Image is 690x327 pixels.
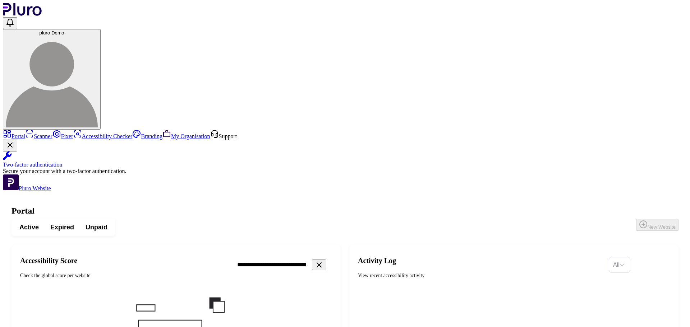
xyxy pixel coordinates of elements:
div: Secure your account with a two-factor authentication. [3,168,687,174]
a: Accessibility Checker [73,133,133,139]
span: Active [19,223,39,232]
a: Two-factor authentication [3,151,687,168]
img: pluro Demo [6,36,98,127]
button: Clear search field [312,260,326,270]
div: Check the global score per website [20,272,226,279]
span: pluro Demo [40,30,64,36]
button: Close Two-factor authentication notification [3,140,17,151]
span: Expired [50,223,74,232]
button: New Website [636,219,678,231]
a: Branding [132,133,162,139]
a: Open Pluro Website [3,185,51,191]
button: Unpaid [80,221,113,234]
h2: Activity Log [358,256,603,265]
h2: Accessibility Score [20,256,226,265]
a: Portal [3,133,25,139]
a: Fixer [52,133,73,139]
span: Unpaid [86,223,107,232]
a: Scanner [25,133,52,139]
button: pluro Demopluro Demo [3,29,101,130]
button: Expired [45,221,80,234]
button: Open notifications, you have undefined new notifications [3,17,17,29]
input: Search [231,257,355,272]
h1: Portal [11,206,678,216]
aside: Sidebar menu [3,130,687,192]
a: Logo [3,11,42,17]
a: Open Support screen [210,133,237,139]
div: Two-factor authentication [3,162,687,168]
button: Active [14,221,45,234]
div: View recent accessibility activity [358,272,603,279]
a: My Organisation [162,133,210,139]
div: Set sorting [609,257,630,273]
